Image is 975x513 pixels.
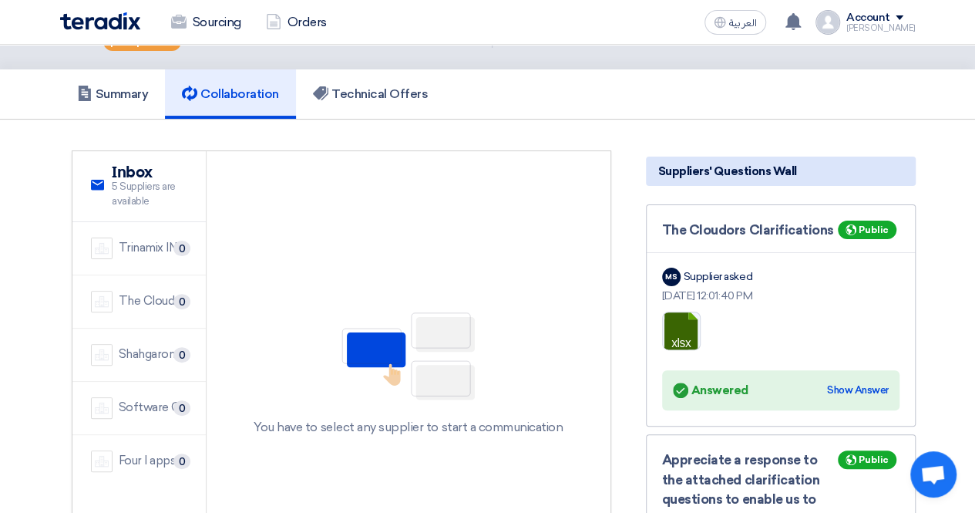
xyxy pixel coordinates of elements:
div: [PERSON_NAME] [846,24,916,32]
span: Suppliers' Questions Wall [658,163,797,180]
img: Teradix logo [60,12,140,30]
img: company-name [91,344,113,366]
div: Supplier asked [684,268,752,285]
div: MS [662,268,681,286]
img: company-name [91,397,113,419]
img: No Partner Selected [331,307,486,406]
div: Show Answer [827,383,889,398]
div: The Cloudors Clarifications [662,221,899,241]
span: Public [859,454,889,465]
span: Important [124,36,173,47]
img: company-name [91,451,113,472]
span: العربية [729,18,757,29]
a: Collaboration [165,69,296,119]
a: Technical Offers [296,69,445,119]
div: Answered [673,380,748,401]
span: 5 Suppliers are available [112,179,187,209]
span: 0 [173,347,190,363]
a: Open chat [910,451,957,498]
div: Four I apps information company [119,452,188,470]
button: العربية [704,10,766,35]
div: Software Consultancy [119,399,188,417]
h5: Summary [77,86,149,102]
img: company-name [91,238,113,259]
a: Summary [60,69,166,119]
span: 0 [173,454,190,469]
div: You have to select any supplier to start a communication [254,418,563,437]
div: Trinamix INC [119,239,186,257]
img: company-name [91,291,113,312]
div: Account [846,12,890,25]
span: 0 [173,400,190,416]
span: 0 [173,241,190,256]
img: profile_test.png [815,10,840,35]
h5: Technical Offers [313,86,428,102]
div: Shahgaron [119,346,176,363]
h5: Collaboration [182,86,279,102]
div: The Cloudors [119,292,188,310]
a: The_CloudorsClarificationsRFP_for_Oracle_Redwood_Upgrade_1755162050797.xlsx [663,312,786,405]
span: 0 [173,294,190,309]
a: Sourcing [159,5,254,39]
span: Public [859,224,889,235]
h2: Inbox [112,164,187,182]
div: [DATE] 12:01:40 PM [662,288,899,304]
a: Orders [254,5,339,39]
